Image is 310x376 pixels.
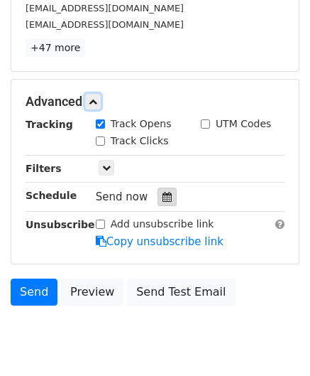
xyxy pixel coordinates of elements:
a: Preview [61,279,123,306]
strong: Schedule [26,190,77,201]
strong: Tracking [26,119,73,130]
a: Copy unsubscribe link [96,235,223,248]
iframe: Chat Widget [239,308,310,376]
strong: Unsubscribe [26,219,95,230]
a: Send [11,279,57,306]
small: [EMAIL_ADDRESS][DOMAIN_NAME] [26,19,184,30]
label: Track Clicks [111,134,169,149]
label: UTM Codes [216,117,271,131]
a: Send Test Email [127,279,235,306]
h5: Advanced [26,94,284,109]
label: Add unsubscribe link [111,217,214,232]
label: Track Opens [111,117,172,131]
small: [EMAIL_ADDRESS][DOMAIN_NAME] [26,3,184,14]
span: Send now [96,190,148,203]
strong: Filters [26,163,62,174]
a: +47 more [26,39,85,57]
